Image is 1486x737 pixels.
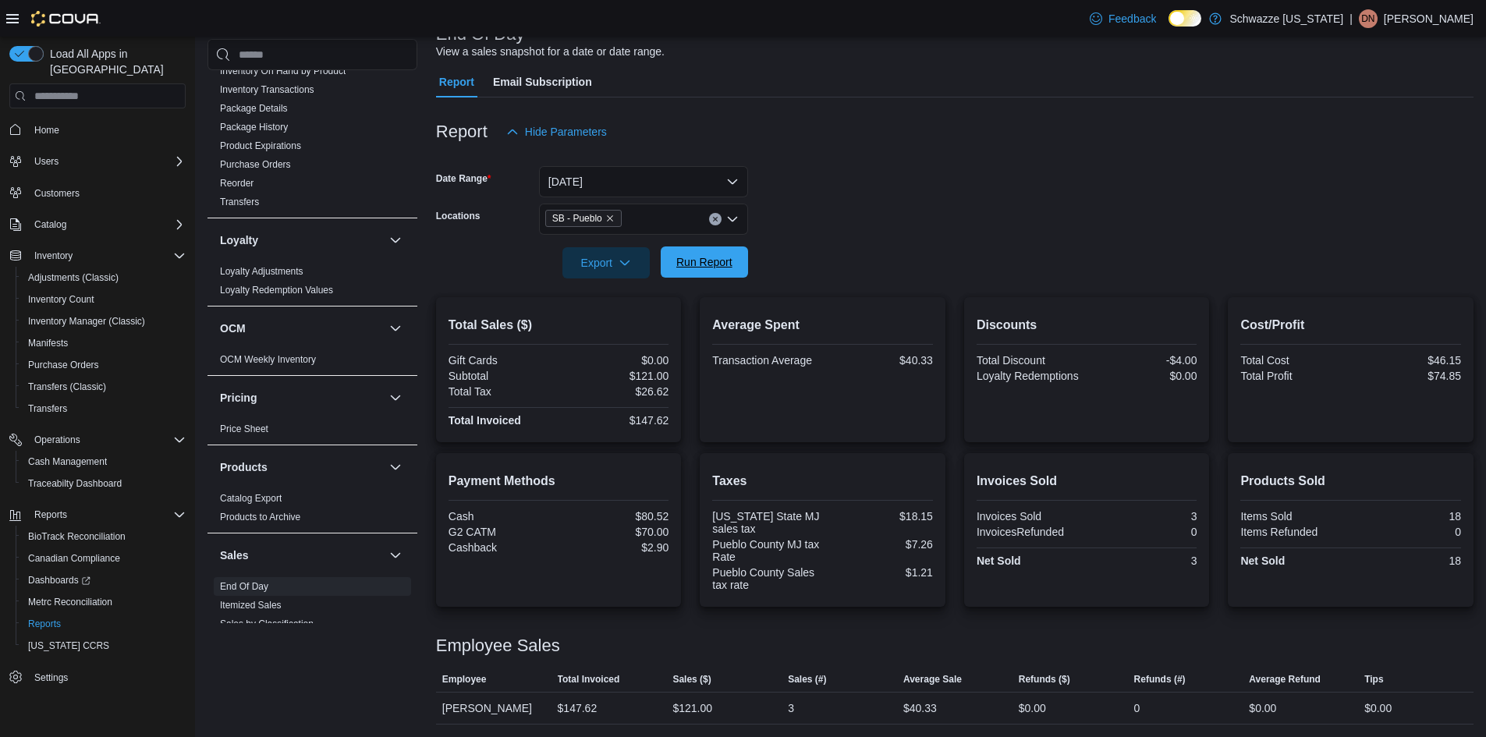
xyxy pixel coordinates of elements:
[16,569,192,591] a: Dashboards
[220,177,254,190] span: Reorder
[3,151,192,172] button: Users
[1240,354,1347,367] div: Total Cost
[1090,526,1197,538] div: 0
[220,512,300,523] a: Products to Archive
[220,423,268,435] span: Price Sheet
[977,316,1197,335] h2: Discounts
[31,11,101,27] img: Cova
[661,246,748,278] button: Run Report
[22,527,186,546] span: BioTrack Reconciliation
[22,615,67,633] a: Reports
[22,356,105,374] a: Purchase Orders
[1359,9,1378,28] div: Desiree N Quintana
[34,218,66,231] span: Catalog
[977,370,1083,382] div: Loyalty Redemptions
[22,615,186,633] span: Reports
[28,668,74,687] a: Settings
[220,321,246,336] h3: OCM
[386,458,405,477] button: Products
[28,402,67,415] span: Transfers
[1240,526,1347,538] div: Items Refunded
[22,549,126,568] a: Canadian Compliance
[562,526,669,538] div: $70.00
[22,527,132,546] a: BioTrack Reconciliation
[1019,699,1046,718] div: $0.00
[34,155,59,168] span: Users
[28,183,186,203] span: Customers
[28,505,186,524] span: Reports
[562,354,669,367] div: $0.00
[977,510,1083,523] div: Invoices Sold
[220,196,259,208] span: Transfers
[28,530,126,543] span: BioTrack Reconciliation
[16,332,192,354] button: Manifests
[28,337,68,349] span: Manifests
[22,549,186,568] span: Canadian Compliance
[220,121,288,133] span: Package History
[449,414,521,427] strong: Total Invoiced
[220,265,303,278] span: Loyalty Adjustments
[386,319,405,338] button: OCM
[386,231,405,250] button: Loyalty
[1364,673,1383,686] span: Tips
[34,250,73,262] span: Inventory
[676,254,732,270] span: Run Report
[22,571,97,590] a: Dashboards
[220,140,301,151] a: Product Expirations
[22,452,113,471] a: Cash Management
[826,566,933,579] div: $1.21
[826,510,933,523] div: $18.15
[16,591,192,613] button: Metrc Reconciliation
[22,377,112,396] a: Transfers (Classic)
[562,541,669,554] div: $2.90
[220,492,282,505] span: Catalog Export
[788,673,826,686] span: Sales (#)
[207,420,417,445] div: Pricing
[436,210,481,222] label: Locations
[16,547,192,569] button: Canadian Compliance
[826,538,933,551] div: $7.26
[220,354,316,365] a: OCM Weekly Inventory
[436,693,551,724] div: [PERSON_NAME]
[3,245,192,267] button: Inventory
[22,377,186,396] span: Transfers (Classic)
[1354,354,1461,367] div: $46.15
[1229,9,1343,28] p: Schwazze [US_STATE]
[220,618,314,629] a: Sales by Classification
[220,459,268,475] h3: Products
[220,65,346,77] span: Inventory On Hand by Product
[207,489,417,533] div: Products
[3,429,192,451] button: Operations
[16,526,192,547] button: BioTrack Reconciliation
[1349,9,1353,28] p: |
[22,312,186,331] span: Inventory Manager (Classic)
[712,566,819,591] div: Pueblo County Sales tax rate
[28,215,73,234] button: Catalog
[220,285,333,296] a: Loyalty Redemption Values
[525,124,607,140] span: Hide Parameters
[436,636,560,655] h3: Employee Sales
[977,354,1083,367] div: Total Discount
[539,166,748,197] button: [DATE]
[28,431,186,449] span: Operations
[712,472,933,491] h2: Taxes
[16,267,192,289] button: Adjustments (Classic)
[207,350,417,375] div: OCM
[449,370,555,382] div: Subtotal
[545,210,622,227] span: SB - Pueblo
[1354,555,1461,567] div: 18
[386,546,405,565] button: Sales
[572,247,640,278] span: Export
[386,388,405,407] button: Pricing
[903,699,937,718] div: $40.33
[28,477,122,490] span: Traceabilty Dashboard
[22,636,186,655] span: Washington CCRS
[220,600,282,611] a: Itemized Sales
[826,354,933,367] div: $40.33
[16,354,192,376] button: Purchase Orders
[220,159,291,170] a: Purchase Orders
[1240,510,1347,523] div: Items Sold
[220,232,383,248] button: Loyalty
[449,526,555,538] div: G2 CATM
[726,213,739,225] button: Open list of options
